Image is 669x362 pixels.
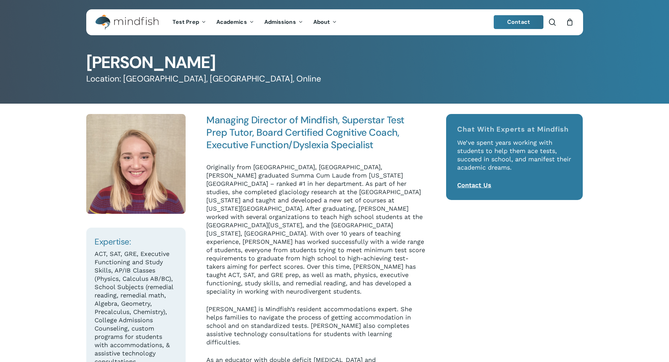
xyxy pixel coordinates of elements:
[86,9,583,35] header: Main Menu
[494,15,543,29] a: Contact
[457,125,572,133] h4: Chat With Experts at Mindfish
[206,305,412,346] span: [PERSON_NAME] is Mindfish’s resident accommodations expert. She helps families to navigate the pr...
[308,19,342,25] a: About
[211,19,259,25] a: Academics
[457,181,491,189] a: Contact Us
[86,73,321,84] span: Location: [GEOGRAPHIC_DATA], [GEOGRAPHIC_DATA], Online
[167,9,342,35] nav: Main Menu
[216,18,247,26] span: Academics
[313,18,330,26] span: About
[507,18,530,26] span: Contact
[259,19,308,25] a: Admissions
[206,163,425,295] span: Originally from [GEOGRAPHIC_DATA], [GEOGRAPHIC_DATA], [PERSON_NAME] graduated Summa Cum Laude fro...
[264,18,296,26] span: Admissions
[173,18,199,26] span: Test Prep
[86,54,583,71] h1: [PERSON_NAME]
[457,139,572,181] p: We’ve spent years working with students to help them ace tests, succeed in school, and manifest t...
[167,19,211,25] a: Test Prep
[206,114,426,151] h4: Managing Director of Mindfish, Superstar Test Prep Tutor, Board Certified Cognitive Coach, Execut...
[95,236,131,247] span: Expertise:
[86,114,186,214] img: Tutor Hailey Andler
